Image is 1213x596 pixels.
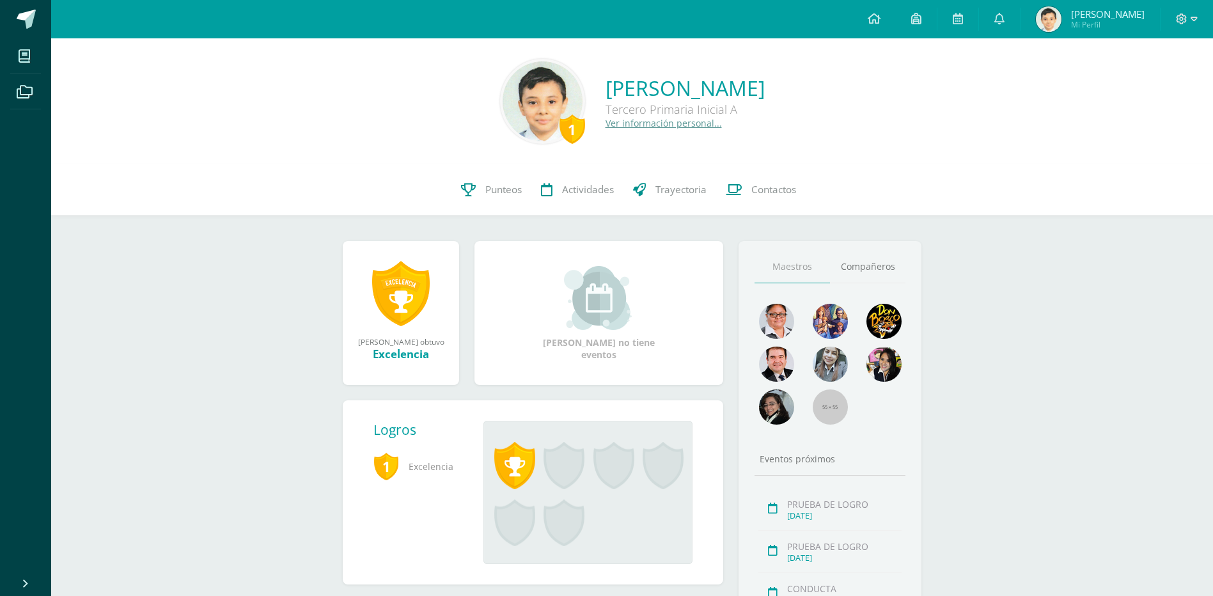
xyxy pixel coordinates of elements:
span: Punteos [485,183,522,196]
span: Actividades [562,183,614,196]
a: Contactos [716,164,806,216]
div: Excelencia [356,347,446,361]
a: Ver información personal... [606,117,722,129]
img: edd0d779dea899ec07db0575d9a74312.png [503,61,583,141]
img: 55x55 [813,389,848,425]
div: [PERSON_NAME] no tiene eventos [535,266,663,361]
div: CONDUCTA [787,583,902,595]
div: Eventos próximos [755,453,905,465]
img: d619898fb3a42e4582dca15768ec010d.png [1036,6,1061,32]
div: [PERSON_NAME] obtuvo [356,336,446,347]
img: ddcb7e3f3dd5693f9a3e043a79a89297.png [866,347,902,382]
img: e4a2b398b348778d3cab6ec528db8ad3.png [759,304,794,339]
a: [PERSON_NAME] [606,74,765,102]
a: Compañeros [830,251,905,283]
img: 6377130e5e35d8d0020f001f75faf696.png [759,389,794,425]
div: Tercero Primaria Inicial A [606,102,765,117]
a: Punteos [451,164,531,216]
a: Actividades [531,164,623,216]
span: 1 [373,451,399,481]
img: 79570d67cb4e5015f1d97fde0ec62c05.png [759,347,794,382]
div: [DATE] [787,510,902,521]
a: Maestros [755,251,830,283]
img: 45bd7986b8947ad7e5894cbc9b781108.png [813,347,848,382]
span: [PERSON_NAME] [1071,8,1145,20]
span: Excelencia [373,449,463,484]
img: event_small.png [564,266,634,330]
span: Mi Perfil [1071,19,1145,30]
span: Trayectoria [655,183,707,196]
div: 1 [560,114,585,144]
span: Contactos [751,183,796,196]
div: [DATE] [787,553,902,563]
img: 29fc2a48271e3f3676cb2cb292ff2552.png [866,304,902,339]
div: PRUEBA DE LOGRO [787,540,902,553]
div: Logros [373,421,473,439]
img: 88256b496371d55dc06d1c3f8a5004f4.png [813,304,848,339]
div: PRUEBA DE LOGRO [787,498,902,510]
a: Trayectoria [623,164,716,216]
